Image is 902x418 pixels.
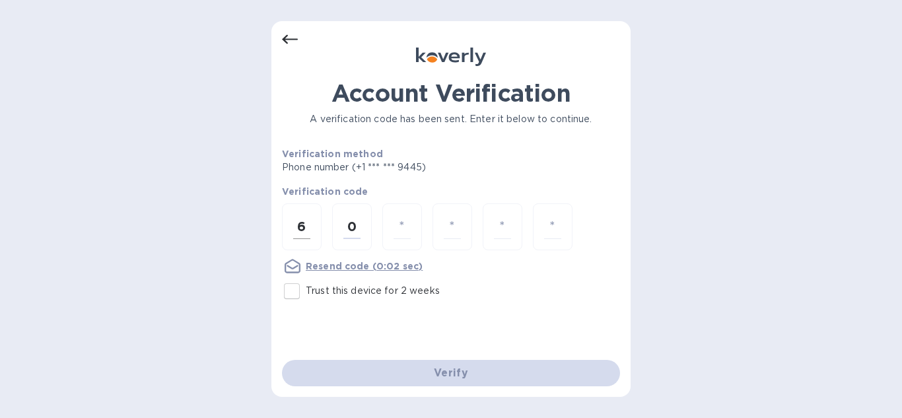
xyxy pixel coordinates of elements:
h1: Account Verification [282,79,620,107]
p: Verification code [282,185,620,198]
u: Resend code (0:02 sec) [306,261,423,271]
p: Trust this device for 2 weeks [306,284,440,298]
p: A verification code has been sent. Enter it below to continue. [282,112,620,126]
b: Verification method [282,149,383,159]
p: Phone number (+1 *** *** 9445) [282,160,527,174]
